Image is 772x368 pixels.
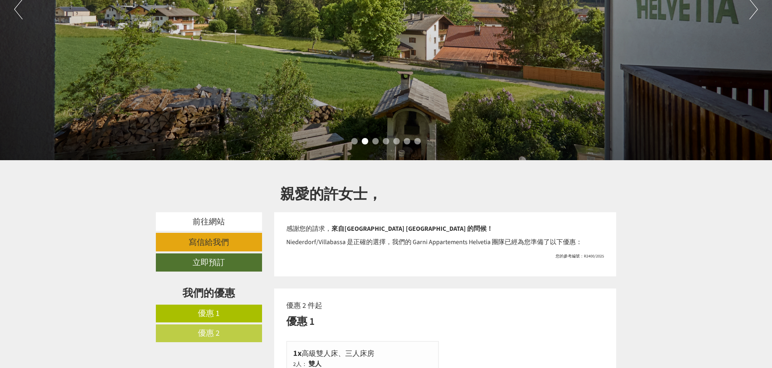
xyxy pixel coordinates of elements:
font: 1x [293,348,302,359]
font: Niederdorf/Villabassa 是正確的選擇，我們的 Garni Appartements Helvetia 團隊已經為您準備了以下優惠： [286,238,582,247]
font: 前往網站 [193,216,225,227]
a: 寫信給我們 [156,233,262,251]
font: 2人： [293,360,307,368]
font: 高級雙人床、三人床房 [302,349,374,359]
a: 立即預訂 [156,253,262,272]
font: 優惠 1 [198,308,220,319]
font: 寫信給我們 [189,237,229,248]
font: 來自[GEOGRAPHIC_DATA] [GEOGRAPHIC_DATA] 的問候！ [331,224,493,233]
font: 您的參考編號：R2400/2025 [556,253,604,259]
font: 我們的優惠 [183,286,235,301]
font: 優惠 2 件起 [286,301,322,311]
a: 前往網站 [156,212,262,231]
font: 立即預訂 [193,257,225,268]
font: 優惠 1 [286,314,315,329]
font: 親愛的許女士， [280,184,382,205]
font: 優惠 2 [198,328,220,339]
font: 感謝您的請求， [286,224,331,233]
